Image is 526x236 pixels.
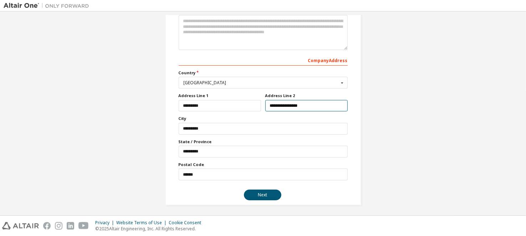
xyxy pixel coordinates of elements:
div: [GEOGRAPHIC_DATA] [184,81,339,85]
label: Country [179,70,348,76]
div: Cookie Consent [169,220,205,226]
label: City [179,116,348,121]
div: Company Address [179,54,348,66]
label: Postal Code [179,162,348,167]
img: altair_logo.svg [2,222,39,230]
label: Address Line 2 [265,93,348,99]
p: © 2025 Altair Engineering, Inc. All Rights Reserved. [95,226,205,232]
div: Privacy [95,220,116,226]
img: Altair One [4,2,93,9]
img: linkedin.svg [67,222,74,230]
div: Website Terms of Use [116,220,169,226]
img: youtube.svg [78,222,89,230]
button: Next [244,190,281,200]
label: State / Province [179,139,348,145]
label: Address Line 1 [179,93,261,99]
img: facebook.svg [43,222,51,230]
img: instagram.svg [55,222,62,230]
